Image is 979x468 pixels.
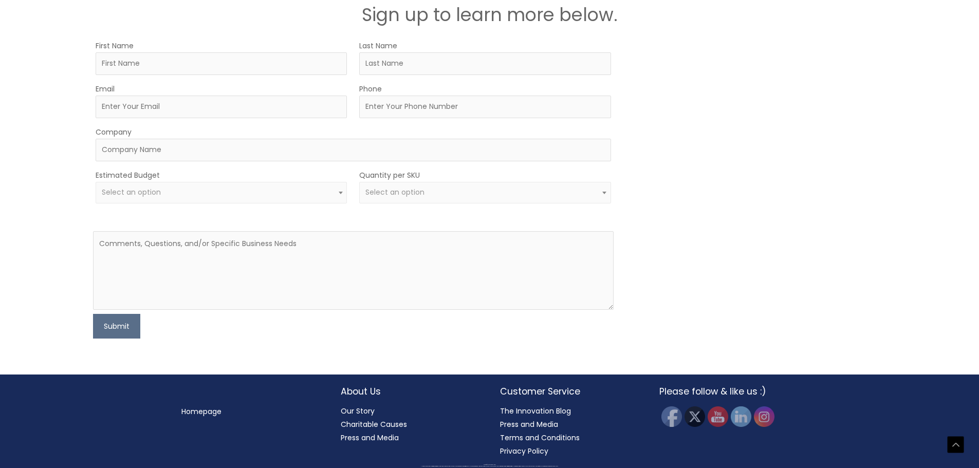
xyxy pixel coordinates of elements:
a: The Innovation Blog [500,406,571,416]
div: All material on this Website, including design, text, images, logos and sounds, are owned by Cosm... [18,466,961,467]
div: Copyright © 2025 [18,464,961,465]
a: Charitable Causes [341,419,407,429]
a: Our Story [341,406,375,416]
input: Enter Your Phone Number [359,96,611,118]
label: Phone [359,82,382,96]
input: Company Name [96,139,611,161]
button: Submit [93,314,140,339]
input: Enter Your Email [96,96,347,118]
nav: Menu [181,405,320,418]
h2: Please follow & like us :) [659,385,798,398]
span: Select an option [365,187,424,197]
label: Last Name [359,39,397,52]
a: Privacy Policy [500,446,548,456]
span: Select an option [102,187,161,197]
nav: About Us [341,404,479,444]
input: First Name [96,52,347,75]
a: Press and Media [500,419,558,429]
label: Company [96,125,132,139]
label: Estimated Budget [96,169,160,182]
label: First Name [96,39,134,52]
input: Last Name [359,52,611,75]
h2: Sign up to learn more below. [181,3,798,27]
label: Email [96,82,115,96]
nav: Customer Service [500,404,639,458]
h2: Customer Service [500,385,639,398]
label: Quantity per SKU [359,169,420,182]
img: Facebook [661,406,682,427]
a: Homepage [181,406,221,417]
h2: About Us [341,385,479,398]
a: Terms and Conditions [500,433,580,443]
img: Twitter [685,406,705,427]
a: Press and Media [341,433,399,443]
